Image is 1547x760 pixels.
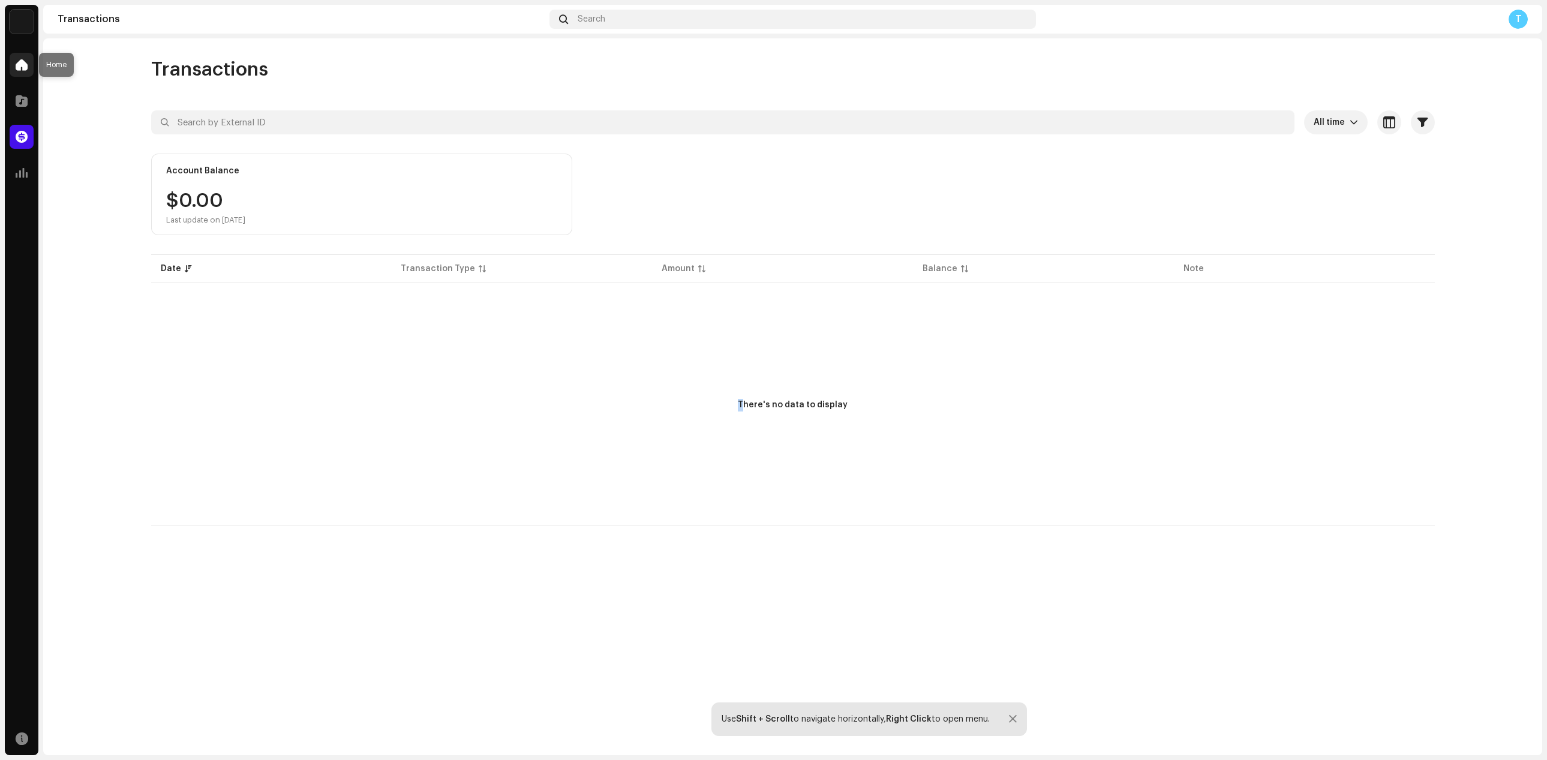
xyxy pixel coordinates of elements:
[1314,110,1350,134] span: All time
[58,14,545,24] div: Transactions
[166,215,245,225] div: Last update on [DATE]
[166,166,239,176] div: Account Balance
[151,58,268,82] span: Transactions
[738,399,848,411] div: There's no data to display
[1509,10,1528,29] div: T
[151,110,1294,134] input: Search by External ID
[10,10,34,34] img: 1c16f3de-5afb-4452-805d-3f3454e20b1b
[578,14,605,24] span: Search
[886,715,932,723] strong: Right Click
[1350,110,1358,134] div: dropdown trigger
[736,715,790,723] strong: Shift + Scroll
[722,714,990,724] div: Use to navigate horizontally, to open menu.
